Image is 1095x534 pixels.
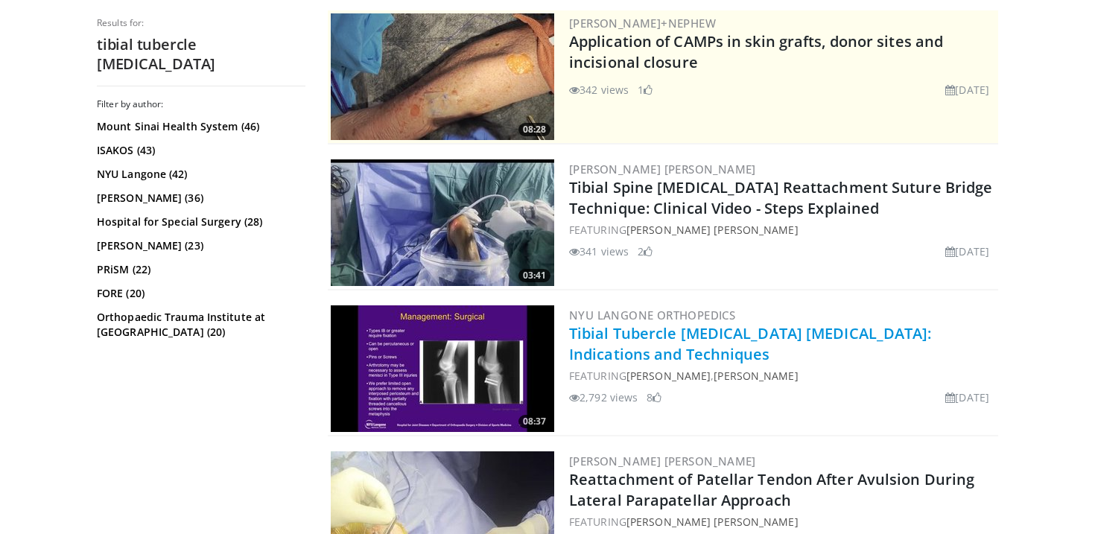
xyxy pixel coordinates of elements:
[97,286,302,301] a: FORE (20)
[569,31,943,72] a: Application of CAMPs in skin grafts, donor sites and incisional closure
[331,305,554,432] a: 08:37
[331,305,554,432] img: 5SPjETdNCPS-ZANX4xMDoxOjA4MTsiGN.300x170_q85_crop-smart_upscale.jpg
[647,390,661,405] li: 8
[626,369,711,383] a: [PERSON_NAME]
[626,515,799,529] a: [PERSON_NAME] [PERSON_NAME]
[331,159,554,286] img: a084a232-a652-4573-9531-89a1786ab7b2.300x170_q85_crop-smart_upscale.jpg
[569,323,932,364] a: Tibial Tubercle [MEDICAL_DATA] [MEDICAL_DATA]: Indications and Techniques
[97,214,302,229] a: Hospital for Special Surgery (28)
[638,82,653,98] li: 1
[569,454,756,468] a: [PERSON_NAME] [PERSON_NAME]
[518,123,550,136] span: 08:28
[97,119,302,134] a: Mount Sinai Health System (46)
[97,191,302,206] a: [PERSON_NAME] (36)
[945,244,989,259] li: [DATE]
[714,369,798,383] a: [PERSON_NAME]
[569,368,995,384] div: FEATURING ,
[97,167,302,182] a: NYU Langone (42)
[331,159,554,286] a: 03:41
[569,82,629,98] li: 342 views
[569,469,974,510] a: Reattachment of Patellar Tendon After Avulsion During Lateral Parapatellar Approach
[569,390,638,405] li: 2,792 views
[569,222,995,238] div: FEATURING
[569,514,995,530] div: FEATURING
[518,269,550,282] span: 03:41
[97,98,305,110] h3: Filter by author:
[97,310,302,340] a: Orthopaedic Trauma Institute at [GEOGRAPHIC_DATA] (20)
[97,17,305,29] p: Results for:
[569,16,716,31] a: [PERSON_NAME]+Nephew
[638,244,653,259] li: 2
[945,82,989,98] li: [DATE]
[569,244,629,259] li: 341 views
[331,13,554,140] img: bb9168ea-238b-43e8-a026-433e9a802a61.300x170_q85_crop-smart_upscale.jpg
[97,238,302,253] a: [PERSON_NAME] (23)
[97,35,305,74] h2: tibial tubercle [MEDICAL_DATA]
[97,262,302,277] a: PRiSM (22)
[569,308,735,322] a: NYU Langone Orthopedics
[569,177,992,218] a: Tibial Spine [MEDICAL_DATA] Reattachment Suture Bridge Technique: Clinical Video - Steps Explained
[97,143,302,158] a: ISAKOS (43)
[945,390,989,405] li: [DATE]
[626,223,799,237] a: [PERSON_NAME] [PERSON_NAME]
[518,415,550,428] span: 08:37
[569,162,756,177] a: [PERSON_NAME] [PERSON_NAME]
[331,13,554,140] a: 08:28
